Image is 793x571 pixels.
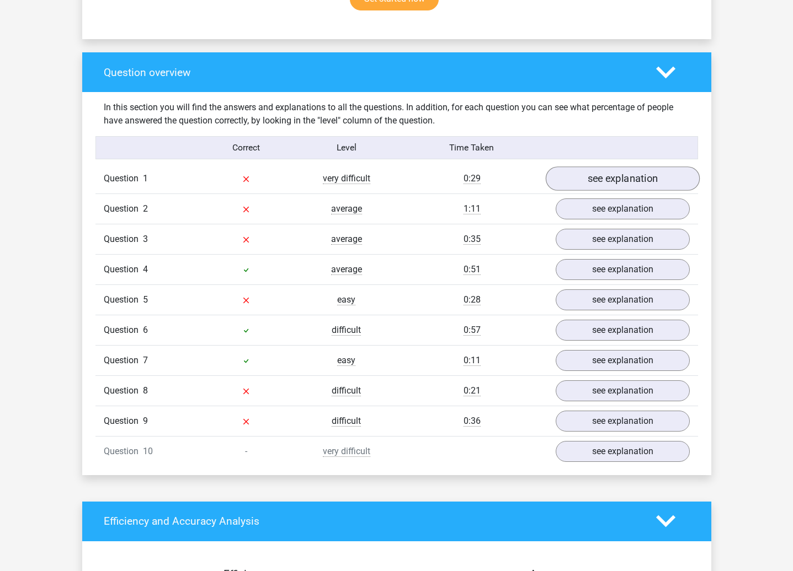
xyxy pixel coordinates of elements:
[104,515,640,527] h4: Efficiency and Accuracy Analysis
[464,203,481,214] span: 1:11
[556,229,690,250] a: see explanation
[296,141,397,154] div: Level
[95,101,698,127] div: In this section you will find the answers and explanations to all the questions. In addition, for...
[143,203,148,214] span: 2
[143,446,153,456] span: 10
[104,293,143,306] span: Question
[104,414,143,428] span: Question
[332,416,361,427] span: difficult
[323,173,370,184] span: very difficult
[464,325,481,336] span: 0:57
[556,380,690,401] a: see explanation
[104,354,143,367] span: Question
[332,385,361,396] span: difficult
[104,202,143,216] span: Question
[556,198,690,219] a: see explanation
[331,203,362,214] span: average
[331,264,362,275] span: average
[556,259,690,280] a: see explanation
[331,234,362,245] span: average
[104,263,143,276] span: Question
[143,173,148,184] span: 1
[143,416,148,426] span: 9
[556,320,690,341] a: see explanation
[556,411,690,432] a: see explanation
[545,166,699,191] a: see explanation
[396,141,547,154] div: Time Taken
[104,445,143,458] span: Question
[143,234,148,244] span: 3
[332,325,361,336] span: difficult
[464,173,481,184] span: 0:29
[464,385,481,396] span: 0:21
[196,141,296,154] div: Correct
[337,294,355,305] span: easy
[143,294,148,305] span: 5
[104,172,143,185] span: Question
[464,416,481,427] span: 0:36
[464,355,481,366] span: 0:11
[143,325,148,335] span: 6
[143,385,148,396] span: 8
[464,294,481,305] span: 0:28
[556,441,690,462] a: see explanation
[104,384,143,397] span: Question
[464,264,481,275] span: 0:51
[556,350,690,371] a: see explanation
[323,446,370,457] span: very difficult
[143,264,148,274] span: 4
[143,355,148,365] span: 7
[556,289,690,310] a: see explanation
[104,233,143,246] span: Question
[196,445,296,458] div: -
[464,234,481,245] span: 0:35
[104,66,640,79] h4: Question overview
[104,324,143,337] span: Question
[337,355,355,366] span: easy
